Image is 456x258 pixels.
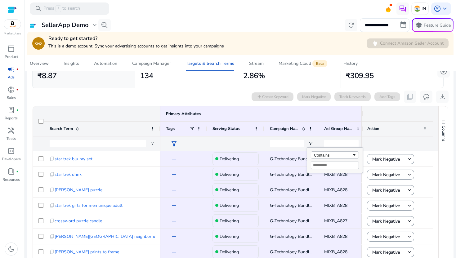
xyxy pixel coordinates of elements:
span: Mark Negative [372,168,400,181]
span: dark_mode [7,245,15,253]
div: Automation [94,61,117,66]
span: fiber_manual_record [16,170,19,173]
p: Delivering [220,199,239,212]
button: search_insights [98,19,111,31]
span: G-Technology Bundles - Product Targets [270,156,349,162]
h4: Ready to get started? [48,36,224,42]
span: reset_settings [422,93,430,100]
h2: 2.86% [243,71,265,80]
h2: ₹309.95 [346,71,374,80]
span: search_insights [101,21,108,29]
span: add [170,217,178,225]
span: Campaign Name [270,126,299,131]
p: Delivering [220,153,239,165]
mat-icon: keyboard_arrow_down [407,172,412,177]
div: Insights [64,61,79,66]
span: add [170,171,178,178]
button: Open Filter Menu [150,141,155,146]
button: Mark Negative [367,201,405,211]
span: add_circle [440,68,447,75]
span: account_circle [434,5,441,12]
button: refresh [345,19,357,31]
span: [PERSON_NAME][GEOGRAPHIC_DATA] neighborhood [55,230,161,243]
div: Primary Attributes [166,111,201,117]
span: fiber_manual_record [16,88,19,91]
mat-icon: keyboard_arrow_down [407,203,412,208]
span: crossword puzzle candle [55,215,102,227]
button: Mark Negative [367,232,405,242]
span: Columns [441,126,446,141]
mat-icon: keyboard_arrow_down [407,234,412,239]
p: Product [5,54,18,60]
div: Filtering operator [311,151,359,159]
button: Mark Negative [367,247,405,257]
p: Delivering [220,184,239,196]
span: Tags [166,126,175,131]
span: link [35,40,42,47]
span: G-Technology Bundles - Product Targets [270,249,349,255]
span: Action [367,126,379,131]
span: content_copy [50,187,55,192]
button: schoolFeature Guide [412,18,454,32]
mat-icon: keyboard_arrow_down [407,187,412,193]
p: Sales [7,95,16,100]
div: Marketing Cloud [279,61,329,66]
span: Mark Negative [372,199,400,212]
img: in.svg [414,6,420,12]
span: add [170,248,178,256]
span: Mark Negative [372,215,400,228]
h3: SellerApp Demo [42,21,88,29]
input: Filter Value [311,162,359,169]
span: Mark Negative [372,184,400,197]
p: Ads [8,74,15,80]
span: Ad Group Name [324,126,354,131]
span: campaign [7,65,15,73]
span: star trek drink [55,168,82,181]
p: Developers [2,156,21,162]
p: IN [422,3,426,14]
button: Open Filter Menu [308,141,313,146]
input: Ad Group Name Filter Input [324,140,359,147]
p: Delivering [220,230,239,243]
span: refresh [347,21,355,29]
span: keyboard_arrow_down [441,5,449,12]
span: lab_profile [7,106,15,114]
span: Search Term [50,126,73,131]
span: handyman [7,127,15,134]
p: Reports [5,115,18,121]
input: Search Term Filter Input [50,140,146,147]
p: Tools [7,136,16,141]
span: Mark Negative [372,230,400,243]
span: [PERSON_NAME] puzzle [55,184,102,196]
span: book_4 [7,168,15,175]
button: Mark Negative [367,185,405,195]
button: add_circle [437,65,450,78]
img: amazon.svg [4,20,21,29]
p: Delivering [220,168,239,181]
span: search [35,5,42,12]
div: Stream [249,61,264,66]
input: Campaign Name Filter Input [270,140,304,147]
div: Campaign Manager [132,61,171,66]
button: Mark Negative [367,216,405,226]
p: Feature Guide [424,22,451,29]
p: Press to search [43,5,80,12]
span: content_copy [50,249,55,254]
span: content_copy [50,203,55,208]
h2: 134 [140,71,153,80]
button: download [436,91,449,103]
span: / [56,5,61,12]
span: inventory_2 [7,45,15,52]
h2: ₹8.87 [38,71,57,80]
div: Overview [30,61,49,66]
div: Contains [314,153,352,158]
span: Mark Negative [372,153,400,166]
span: download [439,93,446,100]
span: Beta [312,60,327,67]
p: Delivering [220,215,239,227]
span: filter_alt [170,140,178,148]
span: fiber_manual_record [16,109,19,111]
mat-icon: keyboard_arrow_down [407,218,412,224]
span: MIXB_A828 [324,234,347,239]
span: content_copy [50,218,55,223]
